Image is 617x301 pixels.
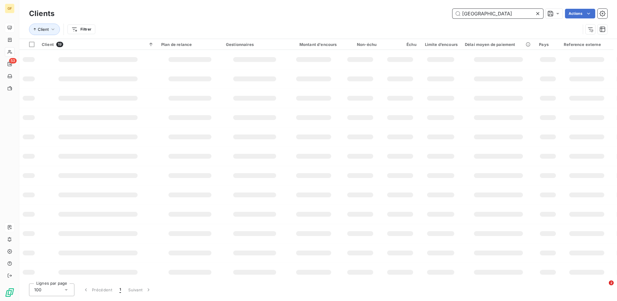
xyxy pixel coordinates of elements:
[125,283,155,296] button: Suivant
[596,280,611,295] iframe: Intercom live chat
[565,9,595,18] button: Actions
[116,283,125,296] button: 1
[291,42,337,47] div: Montant d'encours
[161,42,219,47] div: Plan de relance
[452,9,543,18] input: Rechercher
[5,4,15,13] div: GF
[609,280,614,285] span: 2
[5,288,15,297] img: Logo LeanPay
[564,42,609,47] div: Reference externe
[67,24,95,34] button: Filtrer
[79,283,116,296] button: Précédent
[539,42,557,47] div: Pays
[384,42,416,47] div: Échu
[56,42,63,47] span: 19
[42,42,54,47] span: Client
[226,42,283,47] div: Gestionnaires
[119,287,121,293] span: 1
[34,287,41,293] span: 100
[29,24,60,35] button: Client
[424,42,458,47] div: Limite d’encours
[465,42,532,47] div: Délai moyen de paiement
[29,8,54,19] h3: Clients
[38,27,49,32] span: Client
[9,58,17,63] span: 53
[344,42,377,47] div: Non-échu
